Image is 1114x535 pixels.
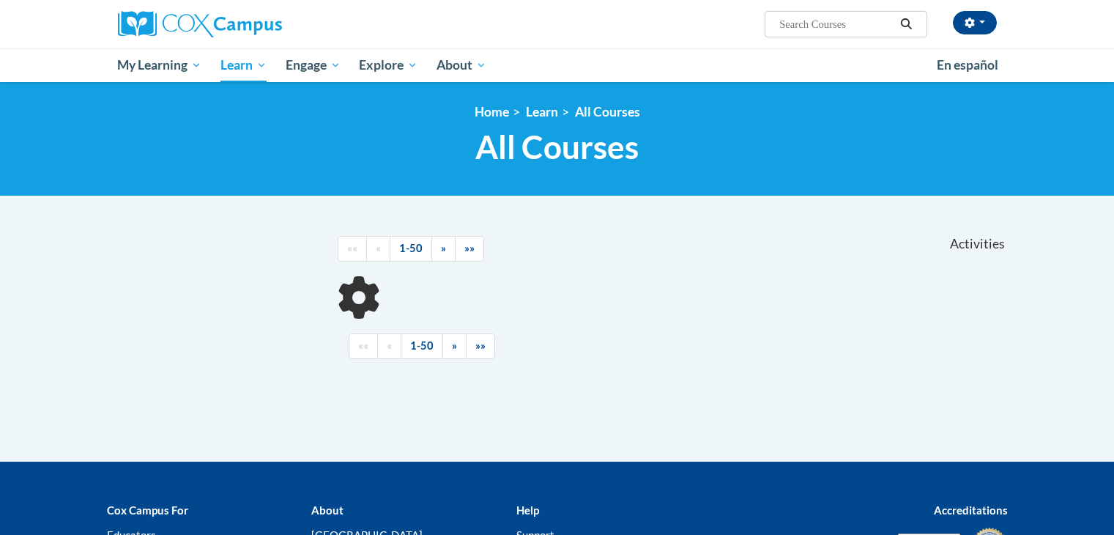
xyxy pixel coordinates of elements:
[311,503,344,517] b: About
[441,242,446,254] span: »
[475,339,486,352] span: »»
[526,104,558,119] a: Learn
[778,15,895,33] input: Search Courses
[366,236,390,262] a: Previous
[516,503,539,517] b: Help
[452,339,457,352] span: »
[401,333,443,359] a: 1-50
[427,48,496,82] a: About
[107,503,188,517] b: Cox Campus For
[927,50,1008,81] a: En español
[376,242,381,254] span: «
[464,242,475,254] span: »»
[442,333,467,359] a: Next
[431,236,456,262] a: Next
[937,57,998,73] span: En español
[358,339,368,352] span: ««
[118,11,282,37] img: Cox Campus
[895,15,917,33] button: Search
[950,236,1005,252] span: Activities
[455,236,484,262] a: End
[338,236,367,262] a: Begining
[387,339,392,352] span: «
[349,333,378,359] a: Begining
[377,333,401,359] a: Previous
[211,48,276,82] a: Learn
[359,56,417,74] span: Explore
[475,104,509,119] a: Home
[466,333,495,359] a: End
[349,48,427,82] a: Explore
[953,11,997,34] button: Account Settings
[347,242,357,254] span: ««
[220,56,267,74] span: Learn
[117,56,201,74] span: My Learning
[437,56,486,74] span: About
[390,236,432,262] a: 1-50
[934,503,1008,517] b: Accreditations
[96,48,1019,82] div: Main menu
[575,104,640,119] a: All Courses
[276,48,350,82] a: Engage
[475,128,639,166] span: All Courses
[108,48,212,82] a: My Learning
[286,56,341,74] span: Engage
[118,11,396,37] a: Cox Campus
